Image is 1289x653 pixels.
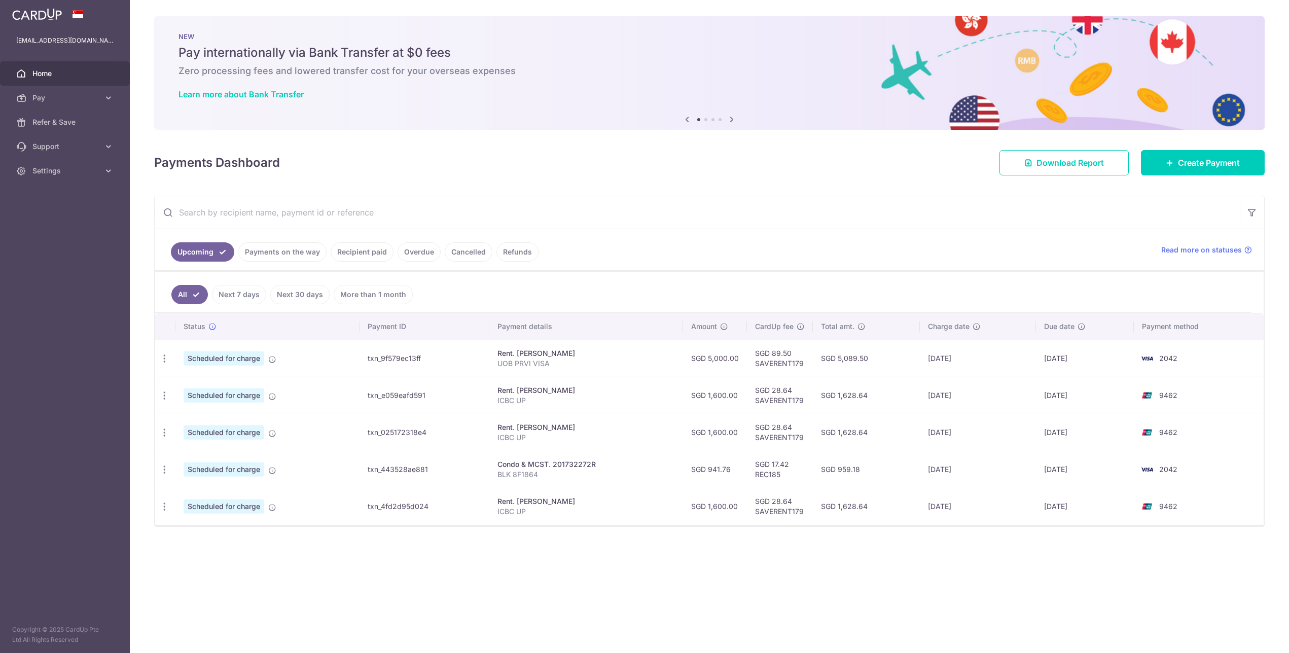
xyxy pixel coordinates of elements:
iframe: Opens a widget where you can find more information [1224,623,1279,648]
span: Refer & Save [32,117,99,127]
th: Payment method [1134,313,1264,340]
a: More than 1 month [334,285,413,304]
span: 2042 [1159,354,1177,362]
div: Rent. [PERSON_NAME] [497,385,674,395]
td: SGD 1,600.00 [683,377,747,414]
span: 2042 [1159,465,1177,474]
img: CardUp [12,8,62,20]
img: Bank transfer banner [154,16,1265,130]
a: Upcoming [171,242,234,262]
a: Refunds [496,242,539,262]
p: ICBC UP [497,395,674,406]
td: SGD 1,600.00 [683,414,747,451]
td: SGD 1,628.64 [813,414,920,451]
a: Overdue [398,242,441,262]
td: SGD 17.42 REC185 [747,451,813,488]
img: Bank Card [1137,500,1157,513]
a: Learn more about Bank Transfer [178,89,304,99]
td: [DATE] [920,488,1036,525]
p: BLK 8F1864 [497,469,674,480]
a: All [171,285,208,304]
td: SGD 28.64 SAVERENT179 [747,488,813,525]
p: NEW [178,32,1240,41]
span: Pay [32,93,99,103]
h5: Pay internationally via Bank Transfer at $0 fees [178,45,1240,61]
td: SGD 959.18 [813,451,920,488]
td: txn_443528ae881 [360,451,490,488]
td: SGD 28.64 SAVERENT179 [747,414,813,451]
td: [DATE] [1036,340,1133,377]
td: txn_025172318e4 [360,414,490,451]
img: Bank Card [1137,426,1157,439]
td: SGD 5,000.00 [683,340,747,377]
p: UOB PRVI VISA [497,358,674,369]
img: Bank Card [1137,463,1157,476]
a: Download Report [999,150,1129,175]
a: Cancelled [445,242,492,262]
span: Total amt. [821,321,854,332]
span: Scheduled for charge [184,425,264,440]
td: [DATE] [920,414,1036,451]
a: Next 30 days [270,285,330,304]
td: [DATE] [920,340,1036,377]
span: Download Report [1036,157,1104,169]
span: Scheduled for charge [184,462,264,477]
span: Scheduled for charge [184,388,264,403]
span: Support [32,141,99,152]
td: [DATE] [1036,451,1133,488]
td: SGD 941.76 [683,451,747,488]
p: [EMAIL_ADDRESS][DOMAIN_NAME] [16,35,114,46]
div: Rent. [PERSON_NAME] [497,422,674,432]
span: Settings [32,166,99,176]
a: Recipient paid [331,242,393,262]
td: SGD 5,089.50 [813,340,920,377]
h4: Payments Dashboard [154,154,280,172]
td: [DATE] [1036,377,1133,414]
div: Rent. [PERSON_NAME] [497,496,674,506]
td: SGD 1,600.00 [683,488,747,525]
span: Due date [1044,321,1075,332]
input: Search by recipient name, payment id or reference [155,196,1240,229]
span: 9462 [1159,391,1177,400]
span: 9462 [1159,428,1177,437]
td: [DATE] [920,377,1036,414]
td: txn_9f579ec13ff [360,340,490,377]
td: SGD 1,628.64 [813,488,920,525]
td: [DATE] [1036,488,1133,525]
td: txn_4fd2d95d024 [360,488,490,525]
a: Read more on statuses [1161,245,1252,255]
img: Bank Card [1137,352,1157,365]
p: ICBC UP [497,506,674,517]
a: Create Payment [1141,150,1265,175]
td: SGD 1,628.64 [813,377,920,414]
span: Read more on statuses [1161,245,1242,255]
span: Status [184,321,205,332]
td: [DATE] [920,451,1036,488]
div: Rent. [PERSON_NAME] [497,348,674,358]
td: [DATE] [1036,414,1133,451]
span: CardUp fee [755,321,794,332]
p: ICBC UP [497,432,674,443]
a: Next 7 days [212,285,266,304]
th: Payment details [489,313,683,340]
div: Condo & MCST. 201732272R [497,459,674,469]
th: Payment ID [360,313,490,340]
td: txn_e059eafd591 [360,377,490,414]
td: SGD 89.50 SAVERENT179 [747,340,813,377]
span: Scheduled for charge [184,499,264,514]
td: SGD 28.64 SAVERENT179 [747,377,813,414]
span: Scheduled for charge [184,351,264,366]
span: 9462 [1159,502,1177,511]
h6: Zero processing fees and lowered transfer cost for your overseas expenses [178,65,1240,77]
img: Bank Card [1137,389,1157,402]
a: Payments on the way [238,242,327,262]
span: Amount [691,321,717,332]
span: Create Payment [1178,157,1240,169]
span: Home [32,68,99,79]
span: Charge date [928,321,970,332]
